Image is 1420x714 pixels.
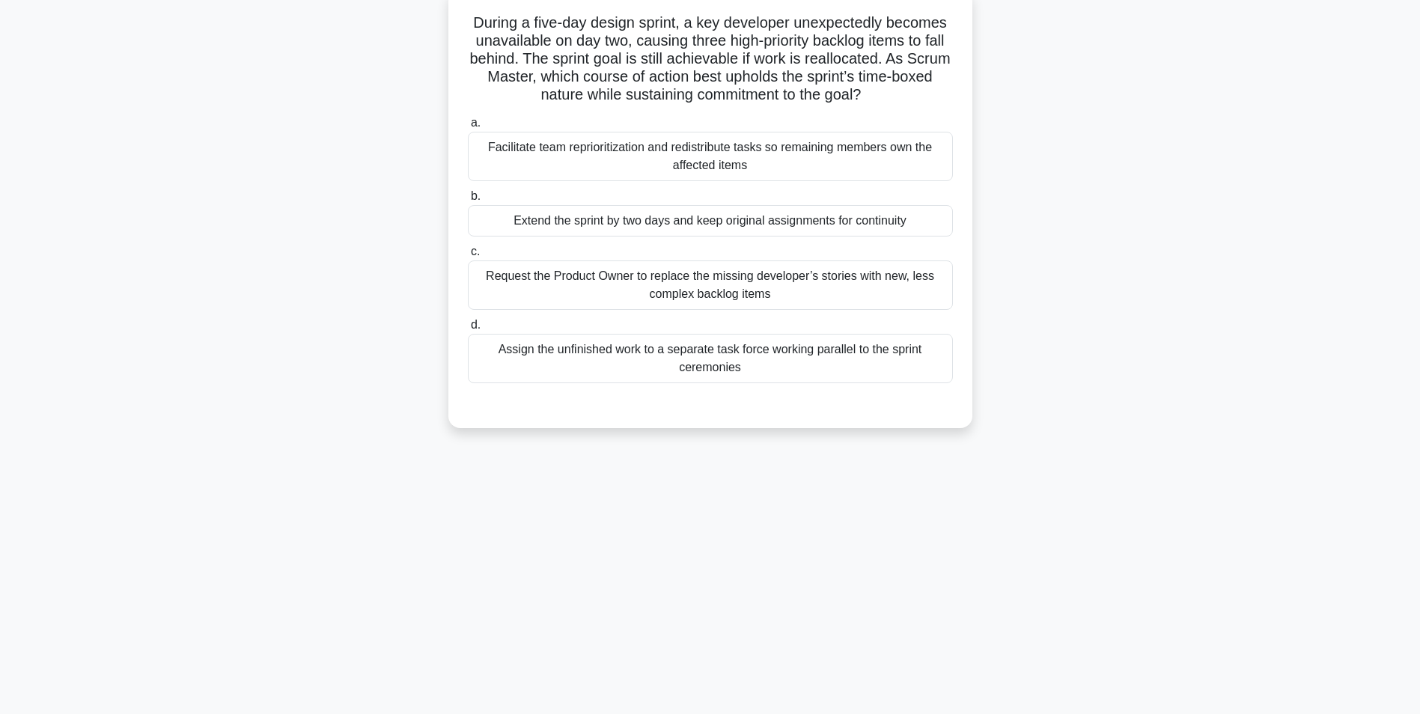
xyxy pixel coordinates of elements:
[468,132,953,181] div: Facilitate team reprioritization and redistribute tasks so remaining members own the affected items
[471,318,481,331] span: d.
[471,245,480,257] span: c.
[468,334,953,383] div: Assign the unfinished work to a separate task force working parallel to the sprint ceremonies
[468,260,953,310] div: Request the Product Owner to replace the missing developer’s stories with new, less complex backl...
[468,205,953,237] div: Extend the sprint by two days and keep original assignments for continuity
[471,116,481,129] span: a.
[466,13,954,105] h5: During a five-day design sprint, a key developer unexpectedly becomes unavailable on day two, cau...
[471,189,481,202] span: b.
